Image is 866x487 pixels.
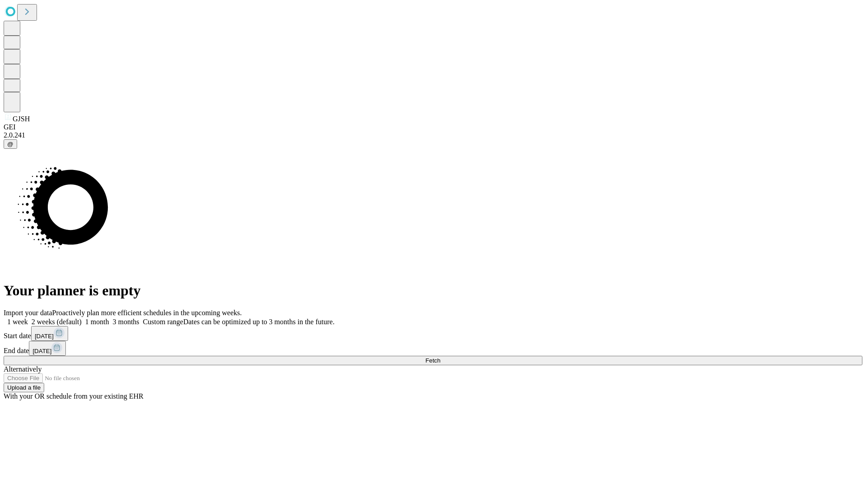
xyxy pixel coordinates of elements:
span: Fetch [425,357,440,364]
button: @ [4,139,17,149]
span: 3 months [113,318,139,326]
div: Start date [4,326,862,341]
div: GEI [4,123,862,131]
span: Custom range [143,318,183,326]
span: GJSH [13,115,30,123]
span: [DATE] [35,333,54,340]
div: End date [4,341,862,356]
span: Import your data [4,309,52,317]
button: [DATE] [31,326,68,341]
span: [DATE] [32,348,51,354]
span: Proactively plan more efficient schedules in the upcoming weeks. [52,309,242,317]
button: Fetch [4,356,862,365]
div: 2.0.241 [4,131,862,139]
span: Alternatively [4,365,41,373]
span: 2 weeks (default) [32,318,82,326]
span: 1 week [7,318,28,326]
span: 1 month [85,318,109,326]
h1: Your planner is empty [4,282,862,299]
span: Dates can be optimized up to 3 months in the future. [183,318,334,326]
span: @ [7,141,14,147]
button: Upload a file [4,383,44,392]
button: [DATE] [29,341,66,356]
span: With your OR schedule from your existing EHR [4,392,143,400]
